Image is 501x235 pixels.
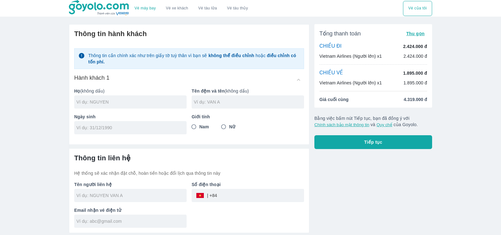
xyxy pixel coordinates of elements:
p: CHIỀU ĐI [319,43,342,50]
p: Vietnam Airlines (Người lớn) x1 [319,80,382,86]
a: Vé tàu lửa [193,1,222,16]
p: (không dấu) [192,88,304,94]
input: Ví dụ: NGUYEN [76,99,187,105]
button: Tiếp tục [314,135,432,149]
h6: Thông tin hành khách [74,29,304,38]
b: Họ [74,88,80,93]
a: Vé máy bay [135,6,156,11]
b: Email nhận vé điện tử [74,208,121,213]
p: Thông tin cần chính xác như trên giấy tờ tuỳ thân vì bạn sẽ hoặc [88,52,300,65]
h6: Hành khách 1 [74,74,110,82]
p: Hệ thống sẽ xác nhận đặt chỗ, hoàn tiền hoặc đổi lịch qua thông tin này [74,170,304,176]
a: Vé xe khách [166,6,188,11]
input: Ví dụ: 31/12/1990 [76,125,180,131]
button: Vé của tôi [403,1,432,16]
input: Ví dụ: NGUYEN VAN A [76,192,187,199]
b: Tên đệm và tên [192,88,225,93]
span: Tổng thanh toán [319,30,361,37]
span: Thu gọn [406,31,425,36]
strong: không thể điều chỉnh [209,53,254,58]
button: Thu gọn [404,29,427,38]
h6: Thông tin liên hệ [74,154,304,163]
p: Ngày sinh [74,114,187,120]
button: Vé tàu thủy [222,1,253,16]
button: Chính sách bảo mật thông tin [314,122,369,127]
span: Nữ [229,124,235,130]
b: Tên người liên hệ [74,182,112,187]
span: 4.319.000 đ [404,96,427,103]
p: 2.424.000 đ [403,53,427,59]
p: Bằng việc bấm nút Tiếp tục, bạn đã đồng ý với và của Goyolo. [314,115,432,128]
p: Giới tính [192,114,304,120]
input: Ví dụ: VAN A [194,99,304,105]
p: 1.895.000 đ [403,80,427,86]
p: (không dấu) [74,88,187,94]
p: 2.424.000 đ [403,43,427,50]
button: Quy chế [376,122,392,127]
div: choose transportation mode [130,1,253,16]
p: 1.895.000 đ [403,70,427,76]
p: CHIỀU VỀ [319,70,343,77]
span: Tiếp tục [364,139,382,145]
span: Nam [199,124,209,130]
span: Giá cuối cùng [319,96,349,103]
b: Số điện thoại [192,182,221,187]
div: choose transportation mode [403,1,432,16]
input: Ví dụ: abc@gmail.com [76,218,187,224]
p: Vietnam Airlines (Người lớn) x1 [319,53,382,59]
